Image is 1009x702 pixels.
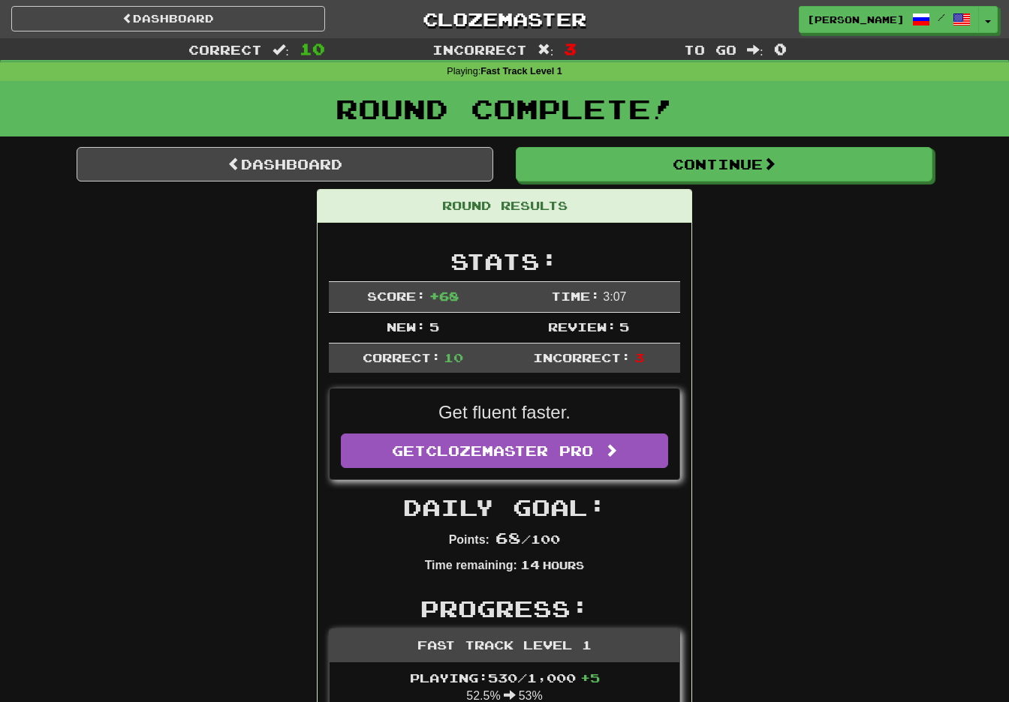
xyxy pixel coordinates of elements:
[938,12,945,22] span: /
[426,442,593,459] span: Clozemaster Pro
[273,43,289,56] span: :
[580,670,600,685] span: + 5
[329,596,680,621] h2: Progress:
[77,147,493,181] a: Dashboard
[367,289,426,303] span: Score:
[11,6,325,31] a: Dashboard
[774,40,787,58] span: 0
[429,319,439,334] span: 5
[188,42,262,57] span: Correct
[799,6,979,33] a: [PERSON_NAME] /
[807,13,905,26] span: [PERSON_NAME]
[564,40,577,58] span: 3
[444,350,463,364] span: 10
[341,400,668,425] p: Get fluent faster.
[538,43,554,56] span: :
[429,289,459,303] span: + 68
[619,319,629,334] span: 5
[387,319,426,334] span: New:
[363,350,441,364] span: Correct:
[300,40,325,58] span: 10
[634,350,644,364] span: 3
[318,190,691,223] div: Round Results
[5,94,1004,124] h1: Round Complete!
[548,319,616,334] span: Review:
[348,6,661,32] a: Clozemaster
[516,147,932,181] button: Continue
[495,532,560,546] span: / 100
[495,529,521,547] span: 68
[329,495,680,520] h2: Daily Goal:
[329,249,680,274] h2: Stats:
[551,289,600,303] span: Time:
[432,42,527,57] span: Incorrect
[410,670,600,685] span: Playing: 530 / 1,000
[449,533,489,546] strong: Points:
[747,43,764,56] span: :
[684,42,736,57] span: To go
[533,350,631,364] span: Incorrect:
[425,559,517,571] strong: Time remaining:
[341,433,668,468] a: GetClozemaster Pro
[520,557,540,571] span: 14
[480,66,562,76] strong: Fast Track Level 1
[543,559,584,571] small: Hours
[330,629,679,662] div: Fast Track Level 1
[603,290,626,303] span: 3 : 0 7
